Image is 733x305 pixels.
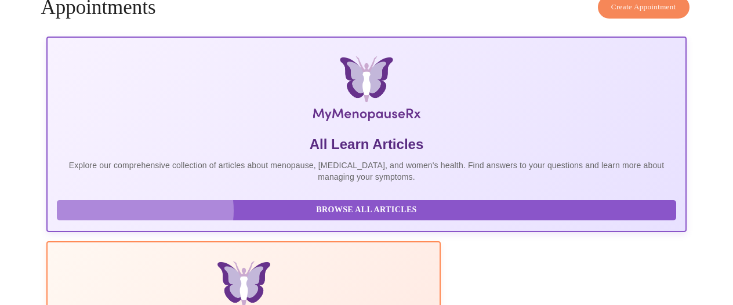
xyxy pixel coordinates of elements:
[611,1,676,14] span: Create Appointment
[68,203,664,217] span: Browse All Articles
[57,200,676,220] button: Browse All Articles
[57,159,676,183] p: Explore our comprehensive collection of articles about menopause, [MEDICAL_DATA], and women's hea...
[153,56,580,126] img: MyMenopauseRx Logo
[57,135,676,154] h5: All Learn Articles
[57,204,678,214] a: Browse All Articles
